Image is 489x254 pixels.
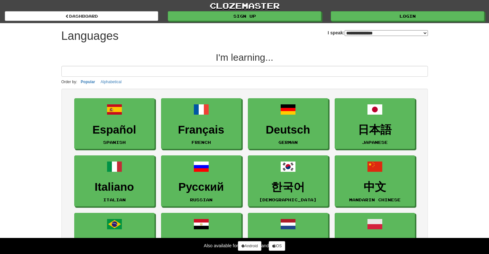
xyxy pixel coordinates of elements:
h3: 한국어 [251,181,325,193]
small: French [192,140,211,145]
h3: Русский [165,181,238,193]
a: РусскийRussian [161,155,241,206]
a: 日本語Japanese [335,98,415,149]
small: Mandarin Chinese [349,197,401,202]
h3: 日本語 [338,124,412,136]
label: I speak: [328,30,428,36]
small: Japanese [362,140,388,145]
h3: 中文 [338,181,412,193]
a: ItalianoItalian [74,155,155,206]
a: 한국어[DEMOGRAPHIC_DATA] [248,155,328,206]
select: I speak: [345,30,428,36]
button: Alphabetical [99,78,123,85]
small: Order by: [61,80,77,84]
a: dashboard [5,11,158,21]
a: Sign up [168,11,321,21]
small: Russian [190,197,213,202]
button: Popular [79,78,97,85]
h2: I'm learning... [61,52,428,63]
a: iOS [269,241,285,251]
a: EspañolSpanish [74,98,155,149]
h3: Deutsch [251,124,325,136]
h3: Français [165,124,238,136]
a: DeutschGerman [248,98,328,149]
h3: Español [78,124,151,136]
small: Spanish [103,140,126,145]
a: FrançaisFrench [161,98,241,149]
h3: Italiano [78,181,151,193]
h1: Languages [61,30,119,42]
a: Login [331,11,484,21]
small: [DEMOGRAPHIC_DATA] [259,197,317,202]
small: Italian [103,197,126,202]
a: 中文Mandarin Chinese [335,155,415,206]
a: Android [238,241,261,251]
small: German [278,140,298,145]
